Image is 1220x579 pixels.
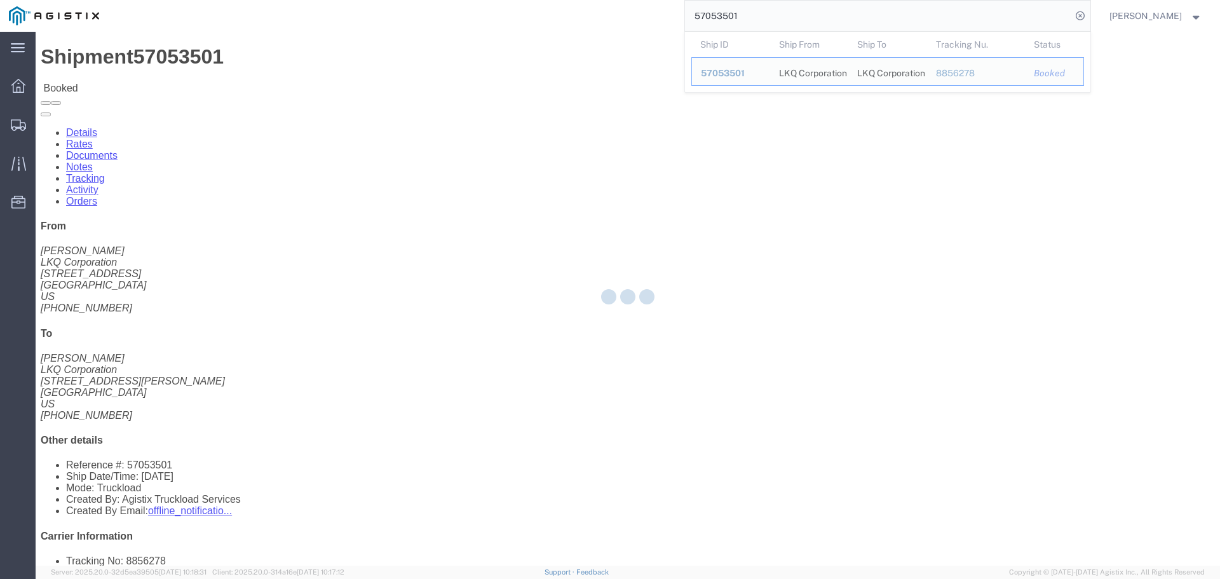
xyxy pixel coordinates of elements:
[576,568,609,576] a: Feedback
[1109,9,1182,23] span: Douglas Harris
[212,568,344,576] span: Client: 2025.20.0-314a16e
[297,568,344,576] span: [DATE] 10:17:12
[545,568,576,576] a: Support
[159,568,207,576] span: [DATE] 10:18:31
[1009,567,1205,578] span: Copyright © [DATE]-[DATE] Agistix Inc., All Rights Reserved
[51,568,207,576] span: Server: 2025.20.0-32d5ea39505
[9,6,99,25] img: logo
[685,1,1071,31] input: Search for shipment number, reference number
[1109,8,1203,24] button: [PERSON_NAME]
